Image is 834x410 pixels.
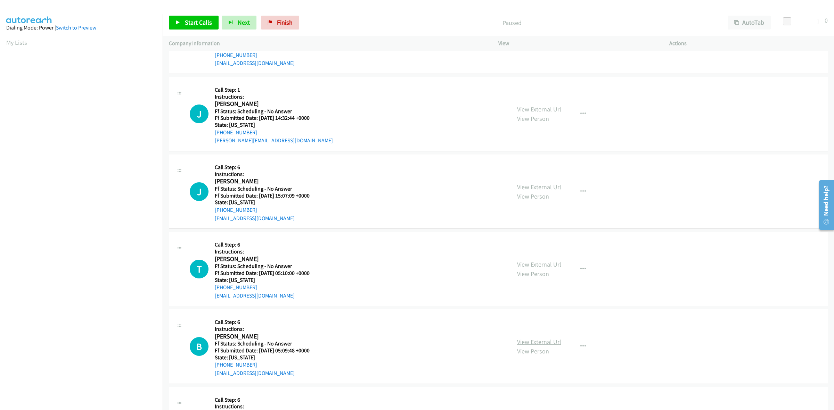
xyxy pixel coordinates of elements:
a: [EMAIL_ADDRESS][DOMAIN_NAME] [215,370,295,376]
a: [PHONE_NUMBER] [215,129,257,136]
div: The call is yet to be attempted [190,260,208,278]
h5: Instructions: [215,326,318,333]
span: Next [238,18,250,26]
h5: State: [US_STATE] [215,122,333,128]
div: Delay between calls (in seconds) [786,19,818,24]
div: The call is yet to be attempted [190,104,208,123]
a: Finish [261,16,299,30]
a: [PERSON_NAME][EMAIL_ADDRESS][DOMAIN_NAME] [215,137,333,144]
p: Company Information [169,39,486,48]
iframe: Dialpad [6,53,163,383]
h1: T [190,260,208,278]
h5: Call Step: 1 [215,86,333,93]
p: Paused [309,18,715,27]
h5: Call Step: 6 [215,396,318,403]
div: 0 [825,16,828,25]
h1: B [190,337,208,356]
iframe: Resource Center [814,177,834,233]
h5: Ff Submitted Date: [DATE] 05:10:00 +0000 [215,270,318,277]
h5: Instructions: [215,93,333,100]
button: Next [222,16,256,30]
a: View Person [517,192,549,200]
h5: Call Step: 6 [215,164,318,171]
h5: State: [US_STATE] [215,199,318,206]
a: View External Url [517,338,561,346]
a: View Person [517,347,549,355]
a: [EMAIL_ADDRESS][DOMAIN_NAME] [215,292,295,299]
h5: Call Step: 6 [215,241,318,248]
a: Switch to Preview [56,24,96,31]
a: View External Url [517,260,561,268]
h5: Ff Submitted Date: [DATE] 14:32:44 +0000 [215,115,333,122]
p: Actions [669,39,828,48]
h2: [PERSON_NAME] [215,255,318,263]
span: Finish [277,18,293,26]
a: Start Calls [169,16,219,30]
a: View External Url [517,183,561,191]
h5: State: [US_STATE] [215,354,318,361]
h2: [PERSON_NAME] [215,100,318,108]
a: [PHONE_NUMBER] [215,207,257,213]
a: My Lists [6,39,27,47]
a: [PHONE_NUMBER] [215,52,257,58]
h5: Instructions: [215,403,318,410]
h5: Instructions: [215,171,318,178]
a: [EMAIL_ADDRESS][DOMAIN_NAME] [215,215,295,221]
h5: State: [US_STATE] [215,277,318,284]
h5: Ff Status: Scheduling - No Answer [215,108,333,115]
h5: Instructions: [215,248,318,255]
div: The call is yet to be attempted [190,182,208,201]
a: [PHONE_NUMBER] [215,284,257,291]
a: View Person [517,115,549,123]
p: View [498,39,657,48]
h1: J [190,182,208,201]
a: [EMAIL_ADDRESS][DOMAIN_NAME] [215,60,295,66]
a: [PHONE_NUMBER] [215,361,257,368]
h2: [PERSON_NAME] [215,333,318,341]
div: Dialing Mode: Power | [6,24,156,32]
h5: Ff Status: Scheduling - No Answer [215,340,318,347]
h5: Ff Submitted Date: [DATE] 05:09:48 +0000 [215,347,318,354]
h5: Call Step: 6 [215,319,318,326]
button: AutoTab [728,16,771,30]
span: Start Calls [185,18,212,26]
div: The call is yet to be attempted [190,337,208,356]
a: View External Url [517,105,561,113]
h1: J [190,104,208,123]
a: View Person [517,270,549,278]
h2: [PERSON_NAME] [215,177,318,185]
h5: Ff Status: Scheduling - No Answer [215,263,318,270]
h5: Ff Status: Scheduling - No Answer [215,185,318,192]
h5: Ff Submitted Date: [DATE] 15:07:09 +0000 [215,192,318,199]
